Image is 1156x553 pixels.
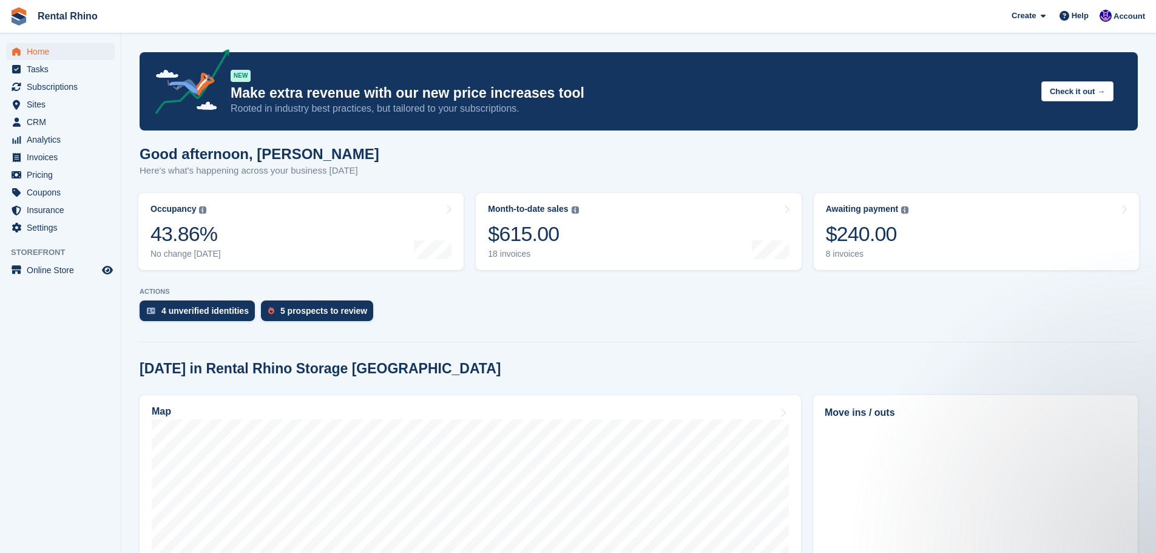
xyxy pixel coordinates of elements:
[826,204,899,214] div: Awaiting payment
[1100,10,1112,22] img: Ari Kolas
[27,131,100,148] span: Analytics
[814,193,1139,270] a: Awaiting payment $240.00 8 invoices
[27,166,100,183] span: Pricing
[199,206,206,214] img: icon-info-grey-7440780725fd019a000dd9b08b2336e03edf1995a4989e88bcd33f0948082b44.svg
[1041,81,1114,101] button: Check it out →
[268,307,274,314] img: prospect-51fa495bee0391a8d652442698ab0144808aea92771e9ea1ae160a38d050c398.svg
[27,78,100,95] span: Subscriptions
[6,219,115,236] a: menu
[140,288,1138,296] p: ACTIONS
[11,246,121,259] span: Storefront
[231,70,251,82] div: NEW
[161,306,249,316] div: 4 unverified identities
[6,43,115,60] a: menu
[140,146,379,162] h1: Good afternoon, [PERSON_NAME]
[231,102,1032,115] p: Rooted in industry best practices, but tailored to your subscriptions.
[150,222,221,246] div: 43.86%
[261,300,379,327] a: 5 prospects to review
[826,222,909,246] div: $240.00
[825,405,1126,420] h2: Move ins / outs
[476,193,801,270] a: Month-to-date sales $615.00 18 invoices
[27,202,100,219] span: Insurance
[27,184,100,201] span: Coupons
[27,262,100,279] span: Online Store
[6,114,115,131] a: menu
[6,166,115,183] a: menu
[6,202,115,219] a: menu
[6,131,115,148] a: menu
[572,206,579,214] img: icon-info-grey-7440780725fd019a000dd9b08b2336e03edf1995a4989e88bcd33f0948082b44.svg
[488,249,578,259] div: 18 invoices
[140,164,379,178] p: Here's what's happening across your business [DATE]
[27,61,100,78] span: Tasks
[6,262,115,279] a: menu
[138,193,464,270] a: Occupancy 43.86% No change [DATE]
[6,96,115,113] a: menu
[488,204,568,214] div: Month-to-date sales
[150,204,196,214] div: Occupancy
[152,406,171,417] h2: Map
[27,43,100,60] span: Home
[6,184,115,201] a: menu
[27,149,100,166] span: Invoices
[1012,10,1036,22] span: Create
[27,219,100,236] span: Settings
[10,7,28,25] img: stora-icon-8386f47178a22dfd0bd8f6a31ec36ba5ce8667c1dd55bd0f319d3a0aa187defe.svg
[140,361,501,377] h2: [DATE] in Rental Rhino Storage [GEOGRAPHIC_DATA]
[280,306,367,316] div: 5 prospects to review
[1114,10,1145,22] span: Account
[488,222,578,246] div: $615.00
[1072,10,1089,22] span: Help
[27,114,100,131] span: CRM
[150,249,221,259] div: No change [DATE]
[33,6,103,26] a: Rental Rhino
[145,49,230,118] img: price-adjustments-announcement-icon-8257ccfd72463d97f412b2fc003d46551f7dbcb40ab6d574587a9cd5c0d94...
[826,249,909,259] div: 8 invoices
[6,61,115,78] a: menu
[147,307,155,314] img: verify_identity-adf6edd0f0f0b5bbfe63781bf79b02c33cf7c696d77639b501bdc392416b5a36.svg
[231,84,1032,102] p: Make extra revenue with our new price increases tool
[100,263,115,277] a: Preview store
[6,78,115,95] a: menu
[6,149,115,166] a: menu
[27,96,100,113] span: Sites
[140,300,261,327] a: 4 unverified identities
[901,206,908,214] img: icon-info-grey-7440780725fd019a000dd9b08b2336e03edf1995a4989e88bcd33f0948082b44.svg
